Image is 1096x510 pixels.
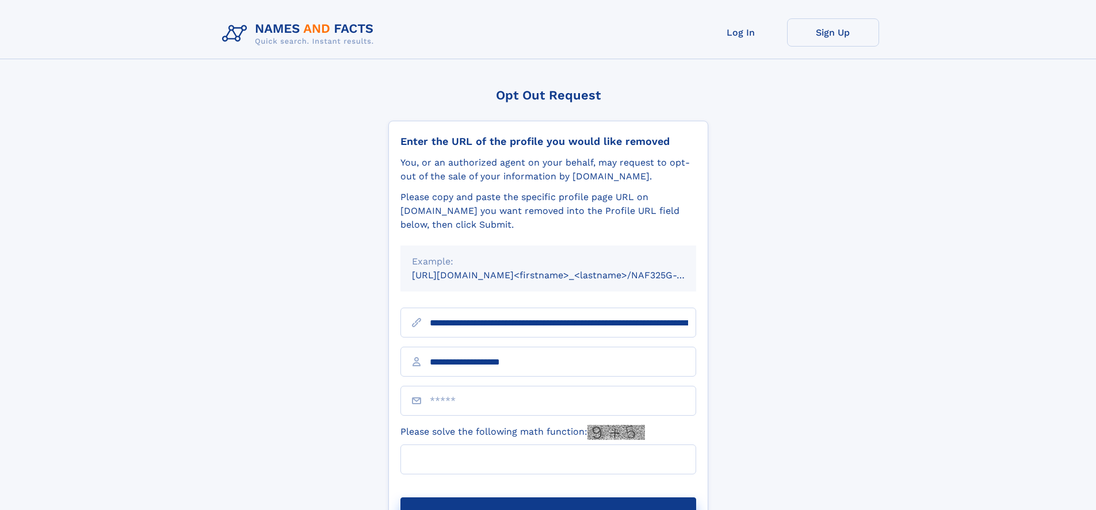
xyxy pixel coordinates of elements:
[787,18,879,47] a: Sign Up
[388,88,708,102] div: Opt Out Request
[400,135,696,148] div: Enter the URL of the profile you would like removed
[412,255,685,269] div: Example:
[400,190,696,232] div: Please copy and paste the specific profile page URL on [DOMAIN_NAME] you want removed into the Pr...
[400,156,696,183] div: You, or an authorized agent on your behalf, may request to opt-out of the sale of your informatio...
[217,18,383,49] img: Logo Names and Facts
[400,425,645,440] label: Please solve the following math function:
[695,18,787,47] a: Log In
[412,270,718,281] small: [URL][DOMAIN_NAME]<firstname>_<lastname>/NAF325G-xxxxxxxx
